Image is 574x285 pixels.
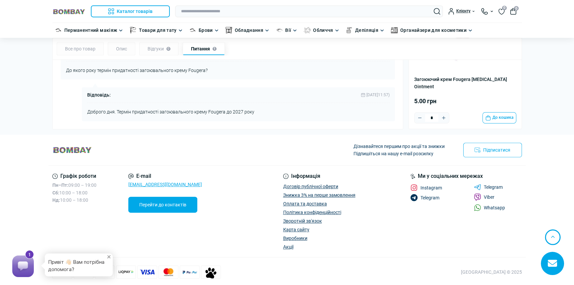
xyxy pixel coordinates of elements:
[140,268,155,277] img: Visa
[52,190,59,195] b: Сб:
[425,114,438,122] input: Quantity
[52,174,96,179] div: Графік роботи
[52,8,86,15] img: BOMBAY
[203,267,218,279] img: Payment icon
[52,181,96,204] div: 09:00 – 19:00 10:00 – 18:00 10:00 – 18:00
[87,103,390,115] div: Доброго дня. Термін придатності загоювального крему Fougera до 2027 року
[283,201,327,206] a: Оплата та доставка
[235,27,264,34] a: Обладнання
[139,27,176,34] a: Товари для тату
[276,27,283,34] img: Вії
[461,268,522,276] div: [GEOGRAPHIC_DATA] © 2025
[510,8,517,15] button: 0
[502,6,507,10] span: 0
[285,27,291,34] a: Вії
[355,27,378,34] a: Депіляція
[103,252,114,262] button: +
[225,27,232,34] img: Обладнання
[474,204,505,211] a: Whatsapp
[283,227,309,232] a: Карта сайту
[128,174,202,179] div: E-mail
[361,93,390,97] span: [DATE]11:57)
[130,27,136,34] img: Товари для тату
[415,113,425,123] button: Minus
[283,184,338,189] a: Договір публічної оферти
[283,244,293,249] a: Акції
[139,42,179,55] div: Відгуки
[420,195,439,200] span: Telegram
[411,184,442,191] a: Instagram
[161,268,176,277] img: Mastercard
[52,197,60,203] b: Нд:
[514,6,519,11] span: 0
[283,174,355,179] div: Інформація
[183,42,225,55] div: Питання
[482,112,516,124] button: To cart
[353,143,445,150] p: Дізнавайтеся першим про акції та знижки
[57,42,104,55] div: Все про товар
[48,258,109,273] p: Привіт 👋🏻 Вам потрібна допомога?
[182,268,197,277] img: PayPal
[414,98,436,105] span: 5.00 грн
[438,113,449,123] button: Plus
[283,192,355,198] a: Знижка 3% на перше замовлення
[189,27,196,34] img: Брови
[128,197,197,213] a: Перейти до контактів
[498,8,505,15] a: 0
[199,27,213,34] a: Брови
[463,143,522,157] button: Підписатися
[108,42,135,55] div: Опис
[64,27,117,34] a: Перманентний макіяж
[66,67,390,74] p: До якого року термін придатності загоювального крему Fougera?
[414,76,516,91] div: Загоюючий крем Fougera [MEDICAL_DATA] Ointment
[474,184,503,190] a: Telegram
[474,193,494,201] a: Viber
[55,27,62,34] img: Перманентний макіяж
[128,182,202,187] a: [EMAIL_ADDRESS][DOMAIN_NAME]
[283,218,322,224] a: Зворотній зв'язок
[283,236,307,241] a: Виробники
[400,27,467,34] a: Органайзери для косметики
[283,210,341,215] a: Політика конфіденційності
[91,5,170,17] button: Каталог товарів
[411,174,522,179] div: Ми у соціальних мережах
[420,185,442,190] span: Instagram
[118,268,133,277] img: LiqPay
[19,0,27,9] div: 1
[411,194,439,201] a: Telegram
[52,146,92,154] img: BOMBAY
[52,182,68,188] b: Пн–Пт:
[87,93,111,97] div: Відповідь:
[391,27,398,34] img: Органайзери для косметики
[304,27,310,34] img: Обличчя
[313,27,333,34] a: Обличчя
[353,150,445,157] p: Підпишіться на нашу e-mail розсилку
[346,27,352,34] img: Депіляція
[434,8,440,15] button: Search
